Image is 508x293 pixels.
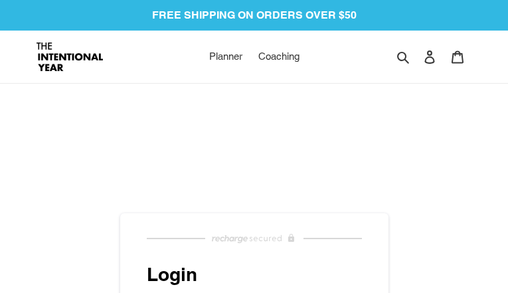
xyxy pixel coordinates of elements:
img: Intentional Year [37,43,103,71]
span: Planner [209,50,242,62]
h1: Login [147,264,388,285]
a: Planner [203,47,249,66]
span: Coaching [258,50,299,62]
a: Coaching [252,47,306,66]
a: Recharge Subscriptions website [120,229,388,248]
